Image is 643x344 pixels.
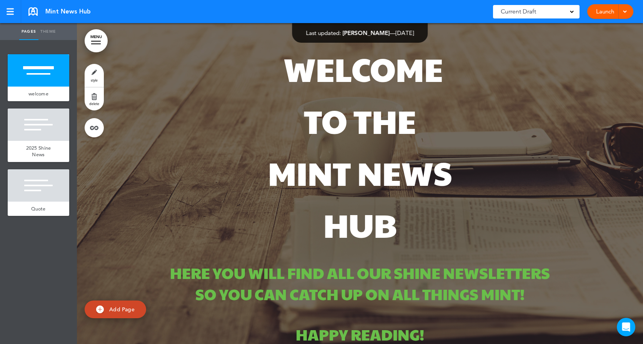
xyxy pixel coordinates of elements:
[45,7,91,16] span: Mint News Hub
[38,23,58,40] a: Theme
[8,141,69,162] a: 2025 Shine News
[19,23,38,40] a: Pages
[28,90,48,97] span: welcome
[85,64,104,87] a: style
[8,202,69,216] a: Quote
[617,318,635,336] div: Open Intercom Messenger
[306,30,414,36] div: —
[396,29,414,37] span: [DATE]
[31,205,46,212] span: Quote
[323,201,397,247] span: hub
[501,6,536,17] span: Current Draft
[85,87,104,110] a: delete
[85,301,146,319] a: Add Page
[26,145,51,158] span: 2025 Shine News
[91,78,98,82] span: style
[343,29,390,37] span: [PERSON_NAME]
[306,29,341,37] span: Last updated:
[96,306,104,313] img: add.svg
[593,4,617,19] a: Launch
[170,262,550,304] span: Here you will find all our SHINE Newsletters so you can catch up on all things Mint!
[8,87,69,101] a: welcome
[89,101,99,106] span: delete
[109,306,135,313] span: Add Page
[268,149,452,195] span: MINT news
[283,45,443,91] span: Welcome
[85,29,108,52] a: MENU
[304,97,416,143] span: to The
